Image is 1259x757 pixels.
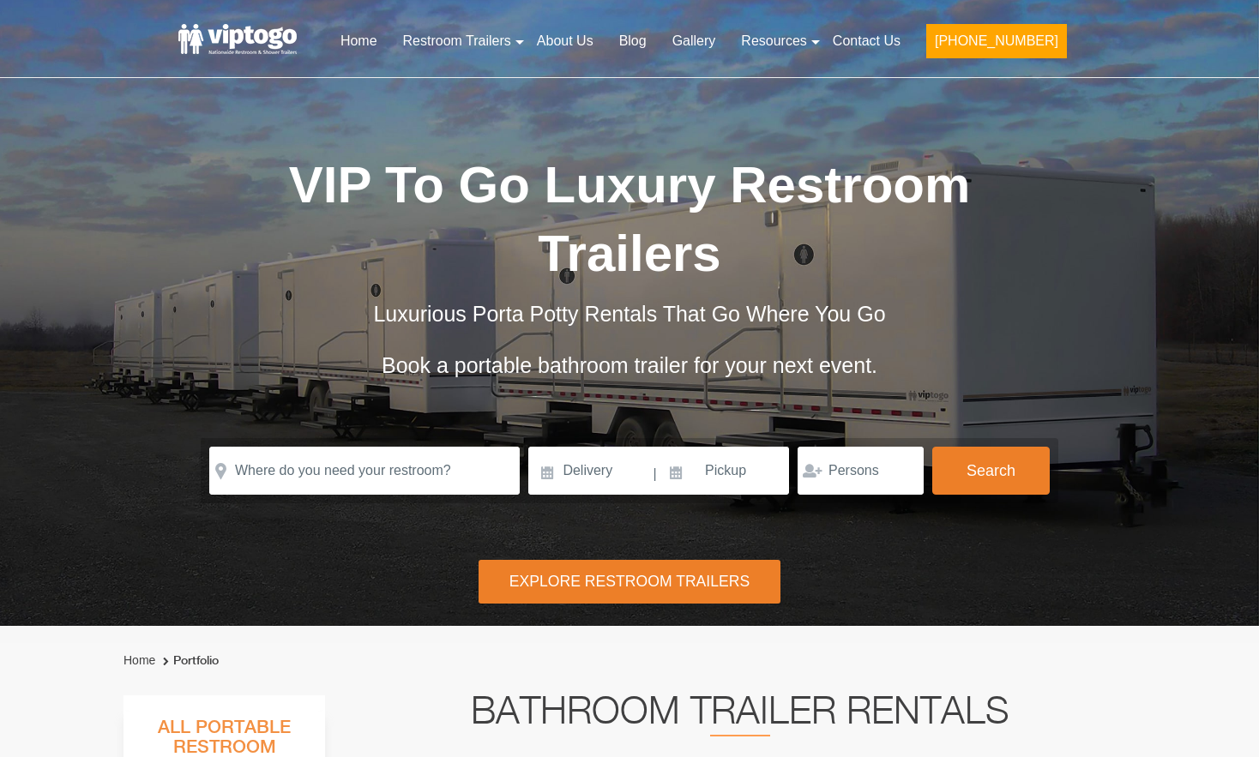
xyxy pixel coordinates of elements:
a: Contact Us [820,22,913,60]
h2: Bathroom Trailer Rentals [348,695,1132,736]
input: Delivery [528,447,651,495]
a: [PHONE_NUMBER] [913,22,1080,69]
input: Persons [798,447,924,495]
a: Home [328,22,390,60]
a: Restroom Trailers [390,22,524,60]
button: [PHONE_NUMBER] [926,24,1067,58]
a: Blog [606,22,660,60]
a: Home [123,653,155,667]
input: Pickup [659,447,789,495]
div: Explore Restroom Trailers [479,560,780,604]
span: | [654,447,657,502]
span: Book a portable bathroom trailer for your next event. [382,353,877,377]
a: Resources [728,22,819,60]
button: Search [932,447,1050,495]
li: Portfolio [159,651,219,671]
a: About Us [524,22,606,60]
span: Luxurious Porta Potty Rentals That Go Where You Go [373,302,885,326]
span: VIP To Go Luxury Restroom Trailers [289,156,971,282]
input: Where do you need your restroom? [209,447,520,495]
a: Gallery [660,22,729,60]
